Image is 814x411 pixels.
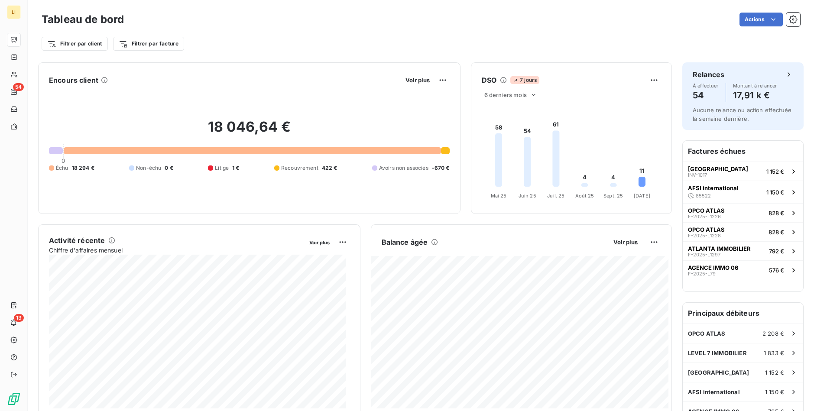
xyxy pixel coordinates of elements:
[484,91,527,98] span: 6 derniers mois
[693,83,719,88] span: À effectuer
[405,77,430,84] span: Voir plus
[683,162,803,181] button: [GEOGRAPHIC_DATA]INV-10171 152 €
[688,214,721,219] span: F-2025-L1226
[683,260,803,279] button: AGENCE IMMO 06F-2025-L79576 €
[765,369,784,376] span: 1 152 €
[688,172,707,178] span: INV-1017
[688,264,738,271] span: AGENCE IMMO 06
[403,76,432,84] button: Voir plus
[56,164,68,172] span: Échu
[7,392,21,406] img: Logo LeanPay
[693,88,719,102] h4: 54
[688,207,725,214] span: OPCO ATLAS
[72,164,94,172] span: 18 294 €
[766,168,784,175] span: 1 152 €
[490,193,506,199] tspan: Mai 25
[510,76,539,84] span: 7 jours
[634,193,650,199] tspan: [DATE]
[733,83,777,88] span: Montant à relancer
[688,245,751,252] span: ATLANTA IMMOBILIER
[683,241,803,260] button: ATLANTA IMMOBILIERF-2025-L1297792 €
[482,75,496,85] h6: DSO
[688,184,739,191] span: AFSI international
[688,350,747,356] span: LEVEL 7 IMMOBILIER
[62,157,65,164] span: 0
[49,118,450,144] h2: 18 046,64 €
[769,248,784,255] span: 792 €
[688,233,721,238] span: F-2025-L1228
[683,141,803,162] h6: Factures échues
[309,239,330,246] span: Voir plus
[165,164,173,172] span: 0 €
[688,369,749,376] span: [GEOGRAPHIC_DATA]
[688,252,720,257] span: F-2025-L1297
[766,189,784,196] span: 1 150 €
[683,222,803,241] button: OPCO ATLASF-2025-L1228828 €
[547,193,564,199] tspan: Juil. 25
[281,164,318,172] span: Recouvrement
[14,314,24,322] span: 13
[322,164,337,172] span: 422 €
[683,181,803,203] button: AFSI international855221 150 €
[693,69,724,80] h6: Relances
[113,37,184,51] button: Filtrer par facture
[683,203,803,222] button: OPCO ATLASF-2025-L1226828 €
[49,75,98,85] h6: Encours client
[136,164,161,172] span: Non-échu
[42,12,124,27] h3: Tableau de bord
[432,164,450,172] span: -670 €
[232,164,239,172] span: 1 €
[7,5,21,19] div: LI
[688,165,748,172] span: [GEOGRAPHIC_DATA]
[764,350,784,356] span: 1 833 €
[42,37,108,51] button: Filtrer par client
[739,13,783,26] button: Actions
[693,107,791,122] span: Aucune relance ou action effectuée la semaine dernière.
[688,226,725,233] span: OPCO ATLAS
[575,193,594,199] tspan: Août 25
[769,229,784,236] span: 828 €
[696,193,711,198] span: 85522
[688,330,726,337] span: OPCO ATLAS
[613,239,638,246] span: Voir plus
[611,238,640,246] button: Voir plus
[49,235,105,246] h6: Activité récente
[379,164,428,172] span: Avoirs non associés
[688,388,740,395] span: AFSI international
[765,388,784,395] span: 1 150 €
[603,193,623,199] tspan: Sept. 25
[518,193,536,199] tspan: Juin 25
[307,238,332,246] button: Voir plus
[382,237,428,247] h6: Balance âgée
[13,83,24,91] span: 54
[769,210,784,217] span: 828 €
[762,330,784,337] span: 2 208 €
[215,164,229,172] span: Litige
[49,246,303,255] span: Chiffre d'affaires mensuel
[769,267,784,274] span: 576 €
[683,303,803,324] h6: Principaux débiteurs
[688,271,716,276] span: F-2025-L79
[733,88,777,102] h4: 17,91 k €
